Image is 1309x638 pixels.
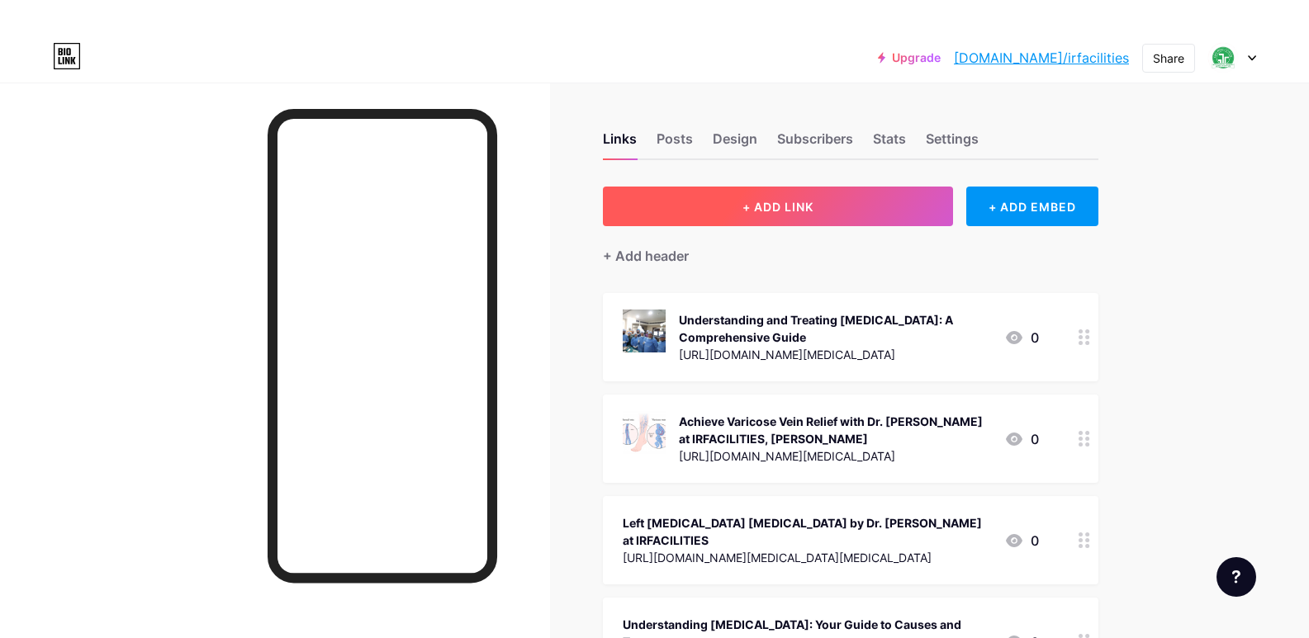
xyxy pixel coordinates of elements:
div: 0 [1004,531,1039,551]
div: Subscribers [777,129,853,158]
div: Settings [926,129,979,158]
div: Achieve Varicose Vein Relief with Dr. [PERSON_NAME] at IRFACILITIES, [PERSON_NAME] [679,413,991,447]
div: 0 [1004,429,1039,449]
div: Links [603,129,637,158]
img: Achieve Varicose Vein Relief with Dr. Sandeep Sharma at IRFACILITIES, Mohali [623,411,666,454]
div: Design [713,129,757,158]
button: + ADD LINK [603,187,954,226]
div: Left [MEDICAL_DATA] [MEDICAL_DATA] by Dr. [PERSON_NAME] at IRFACILITIES [623,514,991,549]
div: [URL][DOMAIN_NAME][MEDICAL_DATA] [679,447,991,465]
div: [URL][DOMAIN_NAME][MEDICAL_DATA][MEDICAL_DATA] [623,549,991,566]
div: Stats [873,129,906,158]
div: Understanding and Treating [MEDICAL_DATA]: A Comprehensive Guide [679,311,991,346]
a: Upgrade [878,51,941,64]
img: irfacilities x [1207,42,1239,73]
span: + ADD LINK [742,200,813,214]
img: Understanding and Treating Varicose Veins: A Comprehensive Guide [623,310,666,352]
div: 0 [1004,328,1039,347]
div: [URL][DOMAIN_NAME][MEDICAL_DATA] [679,346,991,363]
div: Share [1153,50,1184,67]
a: [DOMAIN_NAME]/irfacilities [954,48,1129,68]
div: + Add header [603,246,689,266]
div: Posts [657,129,693,158]
div: + ADD EMBED [966,187,1098,226]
